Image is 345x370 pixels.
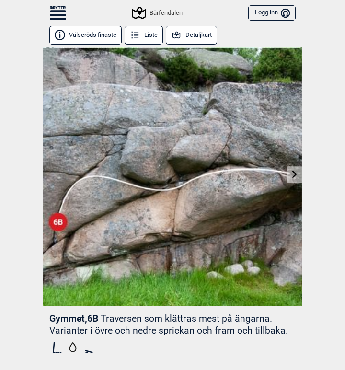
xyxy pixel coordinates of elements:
[49,313,288,336] p: Traversen som klättras mest på ängarna. Varianter i övre och nedre sprickan och fram och tillbaka.
[49,26,122,45] button: Välseröds finaste
[49,313,98,324] span: Gymmet , 6B
[248,5,296,21] button: Logg inn
[43,47,302,306] img: Gymmet 190618
[133,7,183,19] div: Bärfendalen
[166,26,217,45] button: Detaljkart
[125,26,163,45] button: Liste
